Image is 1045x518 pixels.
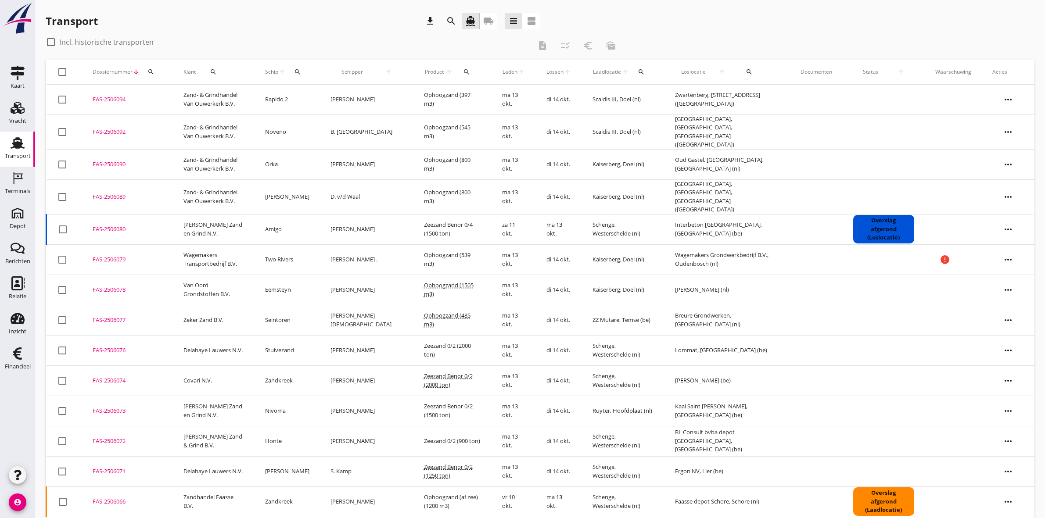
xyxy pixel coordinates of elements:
div: FAS-2506092 [93,128,162,136]
span: Lossen [546,68,564,76]
td: Rapido 2 [255,85,320,115]
td: [PERSON_NAME] Zand & Grind B.V. [173,426,255,456]
td: Zeezand Benor 0/4 (1500 ton) [413,214,492,244]
i: more_horiz [996,489,1020,514]
span: Ophoogzand (485 m3) [424,311,470,328]
i: search [210,68,217,75]
td: Eemsteyn [255,275,320,305]
i: view_agenda [526,16,537,26]
div: FAS-2506074 [93,376,162,385]
i: arrow_upward [888,68,914,75]
i: more_horiz [996,399,1020,423]
td: Zeezand Benor 0/2 (1500 ton) [413,396,492,426]
td: B. [GEOGRAPHIC_DATA] [320,114,413,149]
td: [PERSON_NAME] [320,335,413,365]
td: Ophoogzand (539 m3) [413,244,492,275]
td: ma 13 okt. [492,305,536,335]
i: more_horiz [996,152,1020,177]
td: [PERSON_NAME] [320,85,413,115]
td: di 14 okt. [536,305,582,335]
td: Zand- & Grindhandel Van Ouwerkerk B.V. [173,149,255,179]
td: Zand- & Grindhandel Van Ouwerkerk B.V. [173,85,255,115]
td: [PERSON_NAME] Zand en Grind N.V. [173,396,255,426]
td: [PERSON_NAME] [320,486,413,517]
td: Zandkreek [255,365,320,396]
div: FAS-2506080 [93,225,162,234]
td: Schenge, Westerschelde (nl) [582,426,665,456]
i: more_horiz [996,278,1020,302]
td: [PERSON_NAME][DEMOGRAPHIC_DATA] [320,305,413,335]
td: za 11 okt. [492,214,536,244]
td: Noveno [255,114,320,149]
i: arrow_upward [564,68,571,75]
td: [PERSON_NAME] [320,275,413,305]
td: Wagemakers Transportbedrijf B.V. [173,244,255,275]
td: Ophoogzand (397 m3) [413,85,492,115]
td: Faasse depot Schore, Schore (nl) [664,486,790,517]
td: di 14 okt. [536,85,582,115]
div: Transport [46,14,98,28]
td: Kaiserberg, Doel (nl) [582,244,665,275]
td: di 14 okt. [536,365,582,396]
td: ma 13 okt. [536,486,582,517]
td: Van Oord Grondstoffen B.V. [173,275,255,305]
i: more_horiz [996,459,1020,484]
i: more_horiz [996,308,1020,332]
td: Schenge, Westerschelde (nl) [582,456,665,486]
div: Overslag afgerond (Laadlocatie) [853,487,914,516]
td: Zandkreek [255,486,320,517]
td: di 14 okt. [536,396,582,426]
td: Scaldis III, Doel (nl) [582,114,665,149]
td: Two Rivers [255,244,320,275]
td: Ophoogzand (545 m3) [413,114,492,149]
div: FAS-2506078 [93,286,162,294]
label: Incl. historische transporten [60,38,154,46]
i: arrow_upward [374,68,403,75]
td: Ruyter, Hoofdplaat (nl) [582,396,665,426]
i: search [147,68,154,75]
div: FAS-2506077 [93,316,162,325]
span: Loslocatie [675,68,712,76]
td: ma 13 okt. [536,214,582,244]
td: ma 13 okt. [492,335,536,365]
i: more_horiz [996,338,1020,363]
td: Zeker Zand B.V. [173,305,255,335]
td: [PERSON_NAME] [255,179,320,214]
td: ma 13 okt. [492,365,536,396]
i: more_horiz [996,120,1020,144]
td: di 14 okt. [536,179,582,214]
td: Schenge, Westerschelde (nl) [582,214,665,244]
td: Wagemakers Grondwerkbedrijf B.V., Oudenbosch (nl) [664,244,790,275]
td: Zeezand 0/2 (900 ton) [413,426,492,456]
td: Honte [255,426,320,456]
span: Schipper [330,68,374,76]
td: ma 13 okt. [492,85,536,115]
i: arrow_upward [445,68,454,75]
div: FAS-2506066 [93,497,162,506]
td: Kaiserberg, Doel (nl) [582,275,665,305]
td: Orka [255,149,320,179]
td: di 14 okt. [536,456,582,486]
div: FAS-2506079 [93,255,162,264]
i: more_horiz [996,429,1020,454]
td: BL Consult bvba depot [GEOGRAPHIC_DATA], [GEOGRAPHIC_DATA] (be) [664,426,790,456]
td: di 14 okt. [536,244,582,275]
td: ma 13 okt. [492,426,536,456]
td: [PERSON_NAME] (nl) [664,275,790,305]
i: arrow_upward [517,68,525,75]
td: Schenge, Westerschelde (nl) [582,486,665,517]
i: more_horiz [996,247,1020,272]
div: Transport [5,153,31,159]
td: Nivoma [255,396,320,426]
div: Overslag afgerond (Loslocatie) [853,215,914,243]
i: view_headline [508,16,519,26]
div: FAS-2506089 [93,193,162,201]
div: FAS-2506071 [93,467,162,476]
td: ma 13 okt. [492,456,536,486]
td: Ophoogzand (af zee) (1200 m3) [413,486,492,517]
div: Terminals [5,188,30,194]
td: Zwartenberg, [STREET_ADDRESS] ([GEOGRAPHIC_DATA]) [664,85,790,115]
div: FAS-2506073 [93,407,162,415]
td: di 14 okt. [536,275,582,305]
td: Breure Grondwerken, [GEOGRAPHIC_DATA] (nl) [664,305,790,335]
